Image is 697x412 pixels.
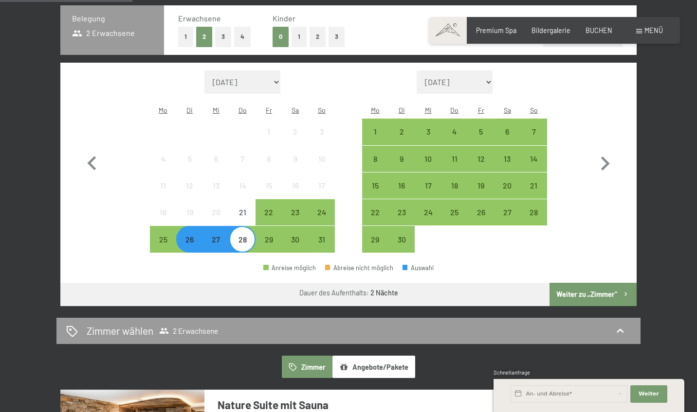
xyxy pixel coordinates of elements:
div: Auswahl [403,265,434,271]
div: 12 [469,155,493,179]
div: 16 [389,182,414,206]
div: Anreise nicht möglich [256,146,282,172]
div: Anreise möglich [150,226,176,252]
div: 25 [442,208,467,233]
div: 1 [257,128,281,152]
div: 21 [522,182,546,206]
div: 19 [469,182,493,206]
abbr: Dienstag [399,106,405,114]
div: 15 [363,182,387,206]
button: 3 [329,27,345,47]
div: 8 [363,155,387,179]
div: 18 [151,208,175,233]
button: 4 [234,27,251,47]
div: Sat Sep 20 2025 [494,172,520,199]
div: 5 [469,128,493,152]
div: Abreise nicht möglich [325,265,393,271]
div: Tue Sep 09 2025 [388,146,415,172]
div: Sun Aug 17 2025 [309,172,335,199]
button: 2 [196,27,212,47]
div: Sat Aug 30 2025 [282,226,309,252]
div: Anreise möglich [362,119,388,145]
div: 4 [151,155,175,179]
div: 14 [230,182,255,206]
div: 8 [257,155,281,179]
div: 11 [151,182,175,206]
a: BUCHEN [586,26,612,34]
div: 30 [283,236,308,260]
div: Anreise möglich [521,199,547,225]
div: 10 [416,155,440,179]
div: Wed Aug 06 2025 [203,146,229,172]
div: Anreise möglich [441,199,468,225]
button: Vorheriger Monat [78,70,106,253]
a: Premium Spa [476,26,516,34]
div: Thu Sep 18 2025 [441,172,468,199]
div: Thu Aug 07 2025 [229,146,256,172]
abbr: Freitag [266,106,272,114]
div: Anreise nicht möglich [203,146,229,172]
div: Anreise nicht möglich [176,146,202,172]
span: Erwachsene [178,14,221,23]
div: 13 [495,155,519,179]
div: Anreise möglich [388,226,415,252]
div: 6 [495,128,519,152]
div: Anreise nicht möglich [309,172,335,199]
div: 18 [442,182,467,206]
div: Fri Aug 08 2025 [256,146,282,172]
div: Mon Aug 11 2025 [150,172,176,199]
div: 27 [204,236,228,260]
div: Anreise nicht möglich [176,172,202,199]
div: 10 [310,155,334,179]
div: Sun Aug 31 2025 [309,226,335,252]
div: 28 [522,208,546,233]
div: Anreise möglich [415,146,441,172]
div: 19 [177,208,202,233]
div: Anreise nicht möglich [150,146,176,172]
div: 3 [416,128,440,152]
abbr: Montag [371,106,380,114]
div: 21 [230,208,255,233]
button: Weiter [630,385,667,403]
div: Anreise möglich [388,172,415,199]
div: Anreise möglich [415,199,441,225]
div: Anreise möglich [176,226,202,252]
span: Kinder [273,14,295,23]
div: 26 [469,208,493,233]
div: Sat Sep 06 2025 [494,119,520,145]
abbr: Sonntag [530,106,538,114]
div: Anreise nicht möglich [203,199,229,225]
div: Tue Aug 12 2025 [176,172,202,199]
div: 31 [310,236,334,260]
div: Tue Sep 30 2025 [388,226,415,252]
div: Wed Aug 13 2025 [203,172,229,199]
abbr: Freitag [478,106,484,114]
abbr: Samstag [504,106,511,114]
div: Tue Aug 05 2025 [176,146,202,172]
div: Sun Sep 14 2025 [521,146,547,172]
button: Zimmer [282,356,332,378]
div: Wed Sep 03 2025 [415,119,441,145]
div: 23 [283,208,308,233]
div: Mon Sep 01 2025 [362,119,388,145]
button: 0 [273,27,289,47]
span: Menü [644,26,663,34]
div: Tue Sep 02 2025 [388,119,415,145]
div: Thu Sep 11 2025 [441,146,468,172]
div: 29 [257,236,281,260]
div: 23 [389,208,414,233]
div: Anreise möglich [494,172,520,199]
div: Anreise möglich [362,226,388,252]
div: Mon Aug 25 2025 [150,226,176,252]
div: Fri Sep 12 2025 [468,146,494,172]
div: Anreise möglich [229,226,256,252]
div: Fri Aug 22 2025 [256,199,282,225]
div: Fri Aug 15 2025 [256,172,282,199]
div: 27 [495,208,519,233]
button: Nächster Monat [591,70,619,253]
div: Anreise möglich [441,146,468,172]
div: Dauer des Aufenthalts: [299,288,398,298]
div: 9 [283,155,308,179]
button: 3 [215,27,231,47]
